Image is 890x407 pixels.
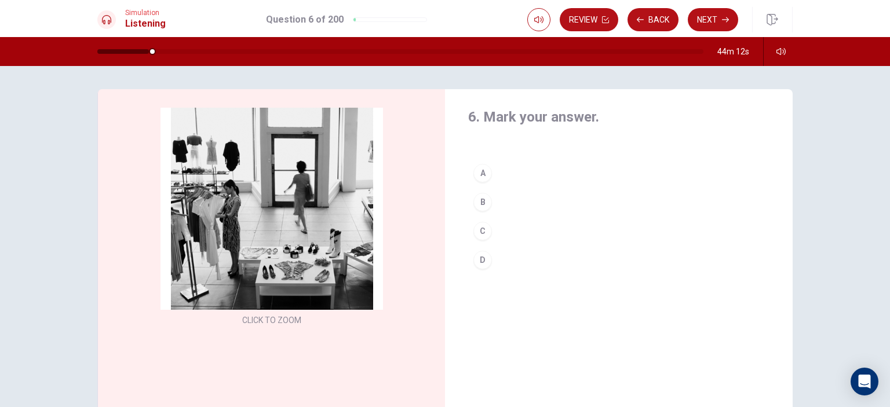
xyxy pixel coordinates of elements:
[473,222,492,240] div: C
[560,8,618,31] button: Review
[468,217,769,245] button: C
[473,193,492,211] div: B
[125,17,166,31] h1: Listening
[468,245,769,274] button: D
[628,8,679,31] button: Back
[468,188,769,217] button: B
[688,8,738,31] button: Next
[473,164,492,182] div: A
[717,47,749,56] span: 44m 12s
[125,9,166,17] span: Simulation
[468,108,769,126] h4: 6. Mark your answer.
[266,13,344,27] h1: Question 6 of 200
[473,251,492,269] div: D
[851,368,878,395] div: Open Intercom Messenger
[468,159,769,188] button: A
